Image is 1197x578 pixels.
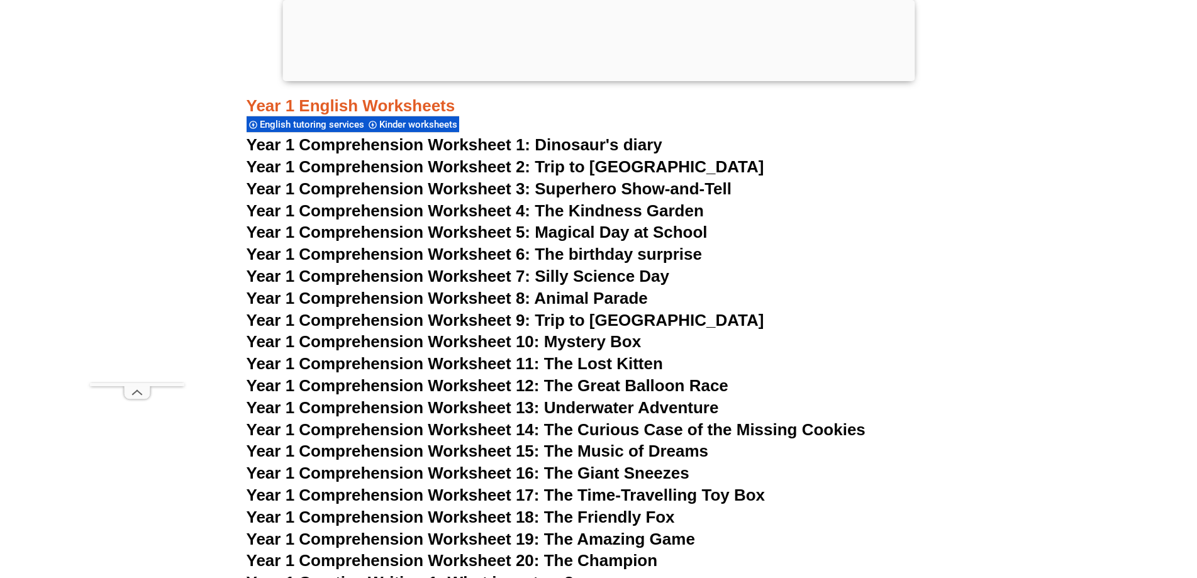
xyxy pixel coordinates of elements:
div: English tutoring services [247,116,366,133]
a: Year 1 Comprehension Worksheet 15: The Music of Dreams [247,442,709,460]
a: Year 1 Comprehension Worksheet 18: The Friendly Fox [247,508,675,526]
a: Year 1 Comprehension Worksheet 11: The Lost Kitten [247,354,663,373]
a: Year 1 Comprehension Worksheet 2: Trip to [GEOGRAPHIC_DATA] [247,157,764,176]
a: Year 1 Comprehension Worksheet 8: Animal Parade [247,289,648,308]
iframe: Advertisement [90,29,184,383]
a: Year 1 Comprehension Worksheet 14: The Curious Case of the Missing Cookies [247,420,866,439]
a: Year 1 Comprehension Worksheet 10: Mystery Box [247,332,642,351]
h3: Year 1 English Worksheets [247,96,951,117]
a: Year 1 Comprehension Worksheet 13: Underwater Adventure [247,398,719,417]
a: Year 1 Comprehension Worksheet 7: Silly Science Day [247,267,670,286]
a: Year 1 Comprehension Worksheet 17: The Time-Travelling Toy Box [247,486,766,504]
a: Year 1 Comprehension Worksheet 5: Magical Day at School [247,223,708,242]
div: Kinder worksheets [366,116,459,133]
a: Year 1 Comprehension Worksheet 19: The Amazing Game [247,530,695,548]
iframe: Chat Widget [988,436,1197,578]
span: Kinder worksheets [379,119,461,130]
a: Year 1 Comprehension Worksheet 12: The Great Balloon Race [247,376,728,395]
span: English tutoring services [260,119,368,130]
a: Year 1 Comprehension Worksheet 1: Dinosaur's diary [247,135,662,154]
a: Year 1 Comprehension Worksheet 3: Superhero Show-and-Tell [247,179,732,198]
a: Year 1 Comprehension Worksheet 20: The Champion [247,551,658,570]
a: Year 1 Comprehension Worksheet 9: Trip to [GEOGRAPHIC_DATA] [247,311,764,330]
a: Year 1 Comprehension Worksheet 4: The Kindness Garden [247,201,704,220]
a: Year 1 Comprehension Worksheet 16: The Giant Sneezes [247,464,689,482]
a: Year 1 Comprehension Worksheet 6: The birthday surprise [247,245,702,264]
